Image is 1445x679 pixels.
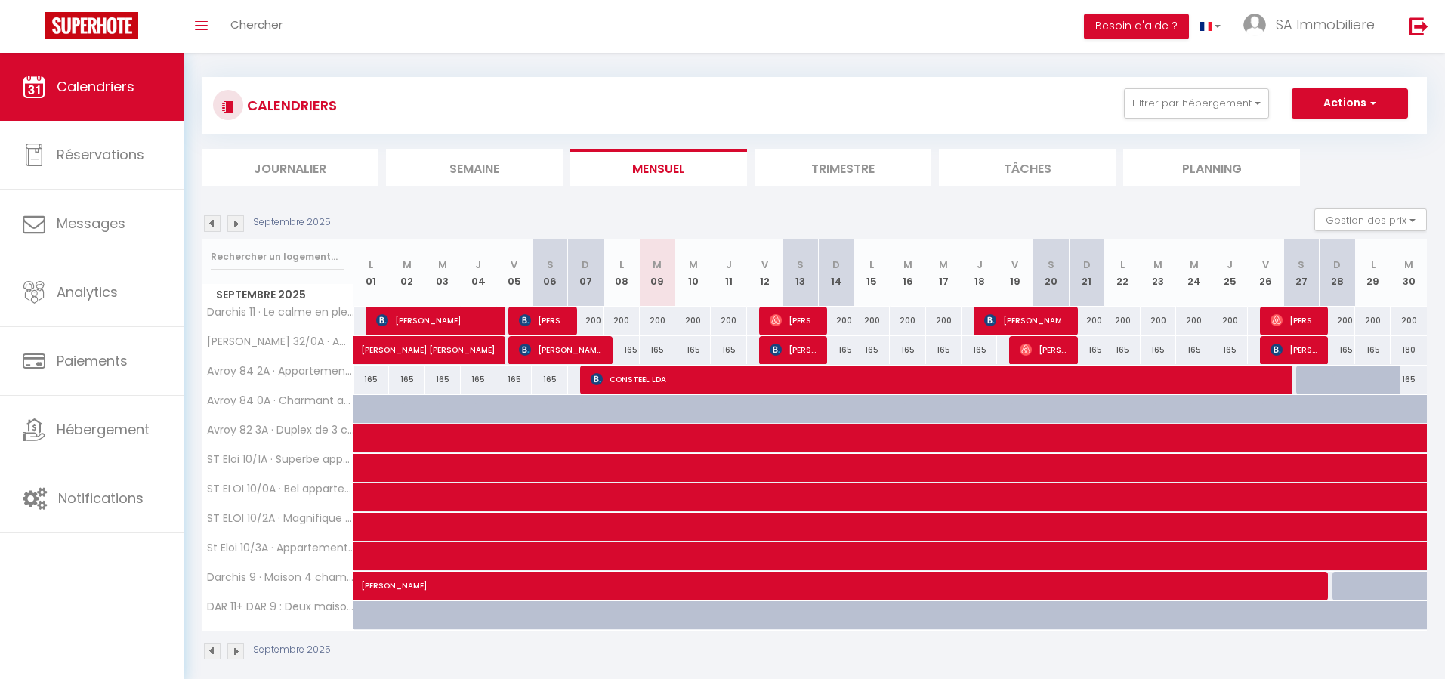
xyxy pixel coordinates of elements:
th: 18 [962,239,997,307]
img: logout [1409,17,1428,35]
th: 02 [389,239,425,307]
abbr: S [547,258,554,272]
span: [PERSON_NAME] [376,306,495,335]
div: 165 [640,336,675,364]
button: Filtrer par hébergement [1124,88,1269,119]
div: 165 [962,336,997,364]
abbr: L [619,258,624,272]
th: 21 [1069,239,1104,307]
th: 14 [818,239,854,307]
div: 165 [354,366,389,394]
span: [PERSON_NAME] [1271,335,1318,364]
th: 10 [675,239,711,307]
div: 165 [854,336,890,364]
p: Septembre 2025 [253,643,331,657]
div: 200 [1176,307,1212,335]
div: 200 [854,307,890,335]
div: 200 [890,307,925,335]
abbr: D [832,258,840,272]
abbr: S [797,258,804,272]
span: Analytics [57,282,118,301]
abbr: L [369,258,373,272]
div: 200 [926,307,962,335]
span: Darchis 11 · Le calme en plein centre ville: Maison 4ch 4sdb [205,307,356,318]
span: CONSTEEL LDA [591,365,1277,394]
span: [PERSON_NAME] [984,306,1067,335]
span: Chercher [230,17,283,32]
a: [PERSON_NAME] [354,572,389,600]
abbr: S [1048,258,1054,272]
img: Super Booking [45,12,138,39]
abbr: V [511,258,517,272]
th: 07 [568,239,604,307]
abbr: L [1120,258,1125,272]
th: 29 [1355,239,1391,307]
div: 165 [1104,336,1140,364]
div: 165 [1391,366,1427,394]
a: [PERSON_NAME] [PERSON_NAME] [354,336,389,365]
span: Notifications [58,489,144,508]
abbr: D [582,258,589,272]
th: 15 [854,239,890,307]
div: 200 [1391,307,1427,335]
span: Hébergement [57,420,150,439]
img: ... [1243,14,1266,36]
span: [PERSON_NAME] [1020,335,1067,364]
abbr: V [761,258,768,272]
abbr: D [1083,258,1091,272]
input: Rechercher un logement... [211,243,344,270]
li: Planning [1123,149,1300,186]
div: 165 [1176,336,1212,364]
abbr: M [403,258,412,272]
th: 26 [1248,239,1283,307]
abbr: L [1371,258,1376,272]
abbr: M [903,258,912,272]
div: 200 [640,307,675,335]
div: 200 [675,307,711,335]
li: Trimestre [755,149,931,186]
div: 165 [926,336,962,364]
th: 13 [783,239,818,307]
span: [PERSON_NAME] [770,306,817,335]
abbr: J [475,258,481,272]
abbr: M [1153,258,1162,272]
th: 20 [1033,239,1069,307]
div: 200 [711,307,746,335]
abbr: J [977,258,983,272]
li: Tâches [939,149,1116,186]
div: 165 [496,366,532,394]
span: [PERSON_NAME] [770,335,817,364]
th: 28 [1320,239,1355,307]
div: 165 [461,366,496,394]
th: 19 [997,239,1033,307]
div: 200 [1320,307,1355,335]
div: 165 [818,336,854,364]
p: Septembre 2025 [253,215,331,230]
div: 165 [675,336,711,364]
span: [PERSON_NAME] 32/0A · Amazing appartement à [GEOGRAPHIC_DATA] avec jardin [205,336,356,347]
div: 165 [425,366,460,394]
div: 200 [568,307,604,335]
div: 165 [1355,336,1391,364]
button: Ouvrir le widget de chat LiveChat [12,6,57,51]
th: 27 [1283,239,1319,307]
span: St Eloi 10/3A · Appartement 4 chambres à [GEOGRAPHIC_DATA] [205,542,356,554]
div: 200 [1212,307,1248,335]
div: 165 [1320,336,1355,364]
div: 200 [1355,307,1391,335]
div: 165 [532,366,567,394]
th: 09 [640,239,675,307]
li: Mensuel [570,149,747,186]
abbr: J [1227,258,1233,272]
abbr: D [1333,258,1341,272]
div: 165 [389,366,425,394]
div: 165 [604,336,639,364]
span: Avroy 84 0A · Charmant appart 2 ch avec terrasse en centre ville [205,395,356,406]
th: 12 [747,239,783,307]
abbr: V [1011,258,1018,272]
div: 165 [890,336,925,364]
div: 200 [1141,307,1176,335]
abbr: M [689,258,698,272]
div: 200 [604,307,639,335]
button: Actions [1292,88,1408,119]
